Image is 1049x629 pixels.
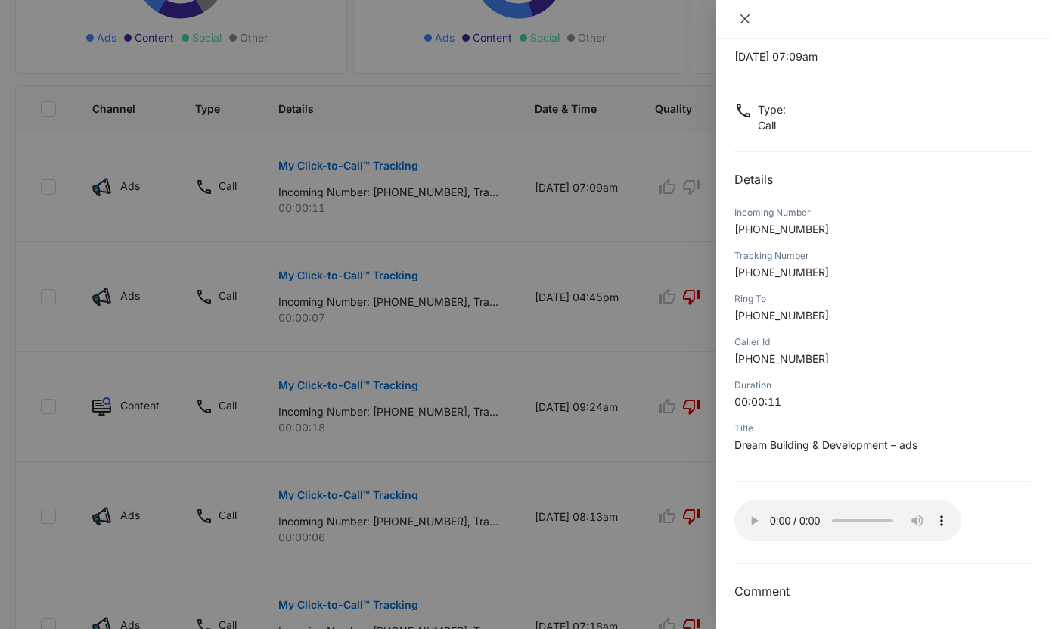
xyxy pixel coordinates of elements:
[734,48,1031,64] p: [DATE] 07:09am
[734,12,756,26] button: Close
[734,422,1031,435] div: Title
[57,89,135,99] div: Domain Overview
[734,582,1031,600] h3: Comment
[151,88,163,100] img: tab_keywords_by_traffic_grey.svg
[41,88,53,100] img: tab_domain_overview_orange.svg
[739,13,751,25] span: close
[42,24,74,36] div: v 4.0.25
[758,117,786,133] p: Call
[734,395,781,408] span: 00:00:11
[734,223,829,235] span: [PHONE_NUMBER]
[24,39,36,51] img: website_grey.svg
[734,266,829,279] span: [PHONE_NUMBER]
[167,89,255,99] div: Keywords by Traffic
[734,206,1031,220] div: Incoming Number
[734,438,917,451] span: Dream Building & Development – ads
[734,170,1031,188] h2: Details
[734,309,829,322] span: [PHONE_NUMBER]
[734,500,961,541] audio: Your browser does not support the audio tag.
[39,39,166,51] div: Domain: [DOMAIN_NAME]
[758,101,786,117] p: Type :
[734,352,829,365] span: [PHONE_NUMBER]
[734,249,1031,263] div: Tracking Number
[734,292,1031,306] div: Ring To
[734,335,1031,349] div: Caller Id
[734,378,1031,392] div: Duration
[24,24,36,36] img: logo_orange.svg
